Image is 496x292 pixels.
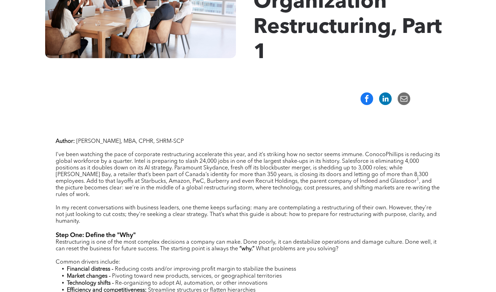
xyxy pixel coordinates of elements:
[56,205,436,224] span: In my recent conversations with business leaders, one theme keeps surfacing: many are contemplati...
[67,280,114,286] strong: Technology shifts -
[56,152,440,184] span: I’ve been watching the pace of corporate restructuring accelerate this year, and it’s striking ho...
[115,266,296,272] span: Reducing costs and/or improving profit margin to stabilize the business
[67,273,111,279] strong: Market changes -
[56,139,75,144] strong: Author:
[56,179,440,197] span: , and the picture becomes clear: we’re in the middle of a global restructuring storm, where techn...
[56,232,136,238] span: Step One: Define the "Why"
[76,139,184,144] span: [PERSON_NAME], MBA, CPHR, SHRM-SCP
[256,246,338,252] span: What problems are you solving?
[115,280,267,286] span: Re-organizing to adopt AI, automation, or other innovations
[417,178,419,182] sup: 1
[67,266,113,272] strong: Financial distress -
[112,273,282,279] span: Pivoting toward new products, services, or geographical territories
[56,259,120,265] span: Common drivers include:
[56,239,436,252] span: Restructuring is one of the most complex decisions a company can make. Done poorly, it can destab...
[239,246,254,252] strong: “why.”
